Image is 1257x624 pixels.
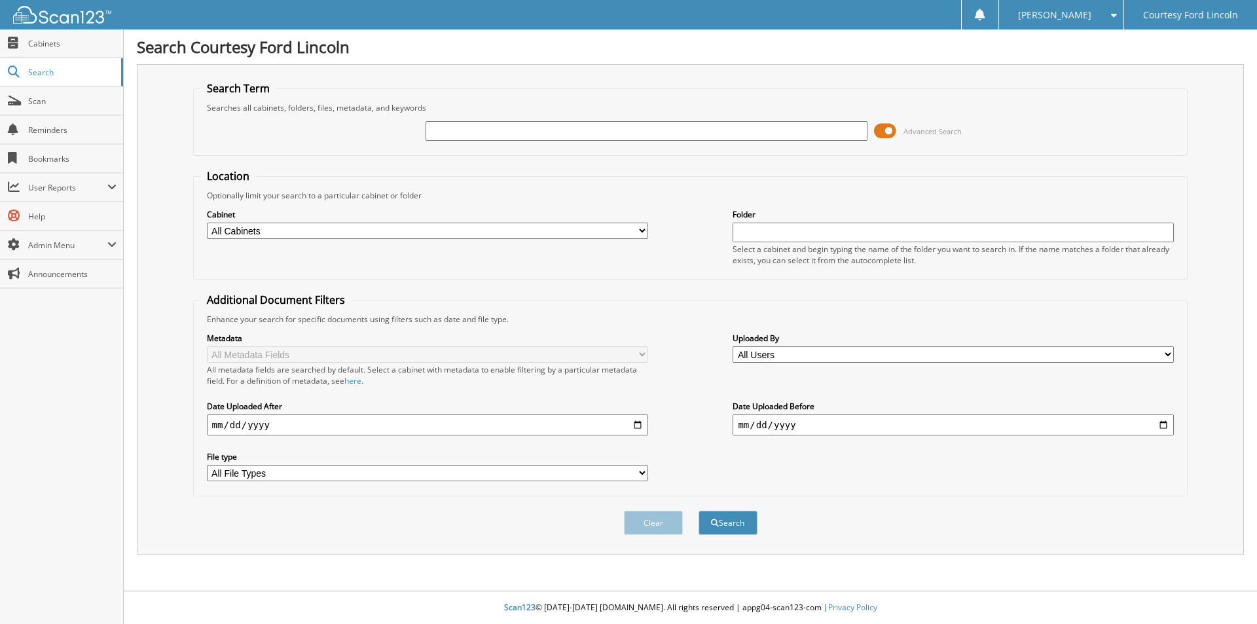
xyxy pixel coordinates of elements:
a: Privacy Policy [828,602,877,613]
label: Date Uploaded Before [733,401,1174,412]
a: here [344,375,361,386]
label: Folder [733,209,1174,220]
span: Search [28,67,115,78]
div: Select a cabinet and begin typing the name of the folder you want to search in. If the name match... [733,244,1174,266]
span: Courtesy Ford Lincoln [1143,11,1238,19]
iframe: Chat Widget [1192,561,1257,624]
img: scan123-logo-white.svg [13,6,111,24]
span: Scan123 [504,602,536,613]
span: Help [28,211,117,222]
input: start [207,414,648,435]
label: Uploaded By [733,333,1174,344]
label: Cabinet [207,209,648,220]
button: Search [699,511,757,535]
legend: Search Term [200,81,276,96]
span: Announcements [28,268,117,280]
label: Date Uploaded After [207,401,648,412]
div: All metadata fields are searched by default. Select a cabinet with metadata to enable filtering b... [207,364,648,386]
input: end [733,414,1174,435]
span: Scan [28,96,117,107]
div: Optionally limit your search to a particular cabinet or folder [200,190,1181,201]
label: File type [207,451,648,462]
span: [PERSON_NAME] [1018,11,1091,19]
span: Advanced Search [903,126,962,136]
span: Cabinets [28,38,117,49]
div: Searches all cabinets, folders, files, metadata, and keywords [200,102,1181,113]
span: Admin Menu [28,240,107,251]
button: Clear [624,511,683,535]
span: Bookmarks [28,153,117,164]
div: © [DATE]-[DATE] [DOMAIN_NAME]. All rights reserved | appg04-scan123-com | [124,592,1257,624]
span: User Reports [28,182,107,193]
label: Metadata [207,333,648,344]
div: Enhance your search for specific documents using filters such as date and file type. [200,314,1181,325]
legend: Location [200,169,256,183]
h1: Search Courtesy Ford Lincoln [137,36,1244,58]
legend: Additional Document Filters [200,293,352,307]
span: Reminders [28,124,117,136]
